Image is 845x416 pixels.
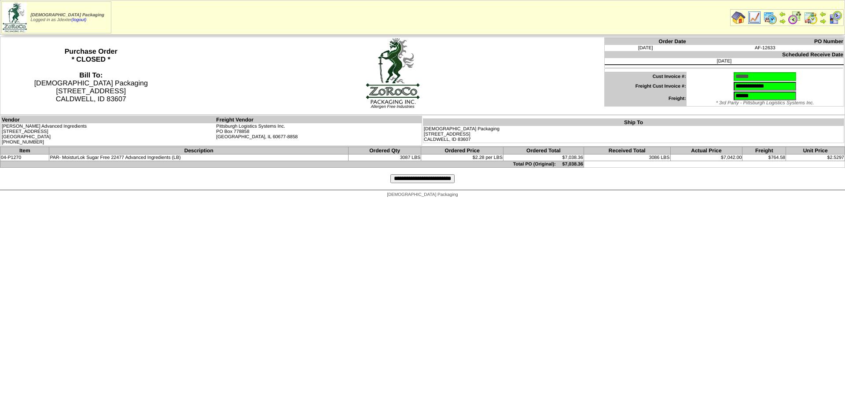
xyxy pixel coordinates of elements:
td: [DATE] [604,58,844,64]
td: [DATE] [604,45,686,51]
span: Logged in as Jdexter [31,13,104,22]
img: arrowright.gif [819,18,827,25]
td: $2.5297 [786,155,845,161]
td: [DEMOGRAPHIC_DATA] Packaging [STREET_ADDRESS] CALDWELL, ID 83607 [423,126,844,143]
th: Actual Price [670,147,742,155]
th: Purchase Order * CLOSED * [0,37,182,115]
th: Ordered Total [503,147,584,155]
td: $7,042.00 [670,155,742,161]
span: * 3rd Party - Pittsburgh Logistics Systems Inc. [716,100,814,106]
td: PAR- MoisturLok Sugar Free 22477 Advanced Ingredients (LB) [49,155,349,161]
img: calendarinout.gif [804,11,818,25]
th: Freight [742,147,786,155]
td: 04-P1270 [0,155,49,161]
th: Received Total [584,147,670,155]
span: Allergen Free Industries [371,104,415,109]
th: PO Number [687,38,844,45]
img: zoroco-logo-small.webp [3,3,27,32]
th: Description [49,147,349,155]
th: Ordered Qty [349,147,421,155]
th: Ordered Price [421,147,503,155]
td: $7,038.36 [503,155,584,161]
th: Unit Price [786,147,845,155]
img: arrowright.gif [779,18,786,25]
td: 3087 LBS [349,155,421,161]
td: Freight: [604,91,686,107]
td: Freight Cust Invoice #: [604,81,686,91]
th: Ship To [423,119,844,126]
img: line_graph.gif [747,11,761,25]
img: home.gif [731,11,746,25]
td: $2.28 per LBS [421,155,503,161]
td: Cust Invoice #: [604,72,686,81]
img: calendarprod.gif [763,11,777,25]
td: Total PO (Original): $7,038.36 [0,161,584,168]
th: Vendor [1,116,216,124]
td: $764.58 [742,155,786,161]
td: Pittsburgh Logistics Systems Inc. PO Box 778858 [GEOGRAPHIC_DATA], IL 60677-8858 [216,123,422,146]
img: calendarcustomer.gif [828,11,842,25]
td: 3086 LBS [584,155,670,161]
img: arrowleft.gif [819,11,827,18]
span: [DEMOGRAPHIC_DATA] Packaging [STREET_ADDRESS] CALDWELL, ID 83607 [34,72,148,103]
img: calendarblend.gif [788,11,802,25]
span: [DEMOGRAPHIC_DATA] Packaging [387,192,458,197]
th: Scheduled Receive Date [604,51,844,58]
td: [PERSON_NAME] Advanced Ingredients [STREET_ADDRESS] [GEOGRAPHIC_DATA] [PHONE_NUMBER] [1,123,216,146]
td: AF-12633 [687,45,844,51]
a: (logout) [71,18,86,22]
img: arrowleft.gif [779,11,786,18]
strong: Bill To: [79,72,103,79]
th: Order Date [604,38,686,45]
th: Freight Vendor [216,116,422,124]
span: [DEMOGRAPHIC_DATA] Packaging [31,13,104,18]
th: Item [0,147,49,155]
img: logoBig.jpg [365,37,420,104]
